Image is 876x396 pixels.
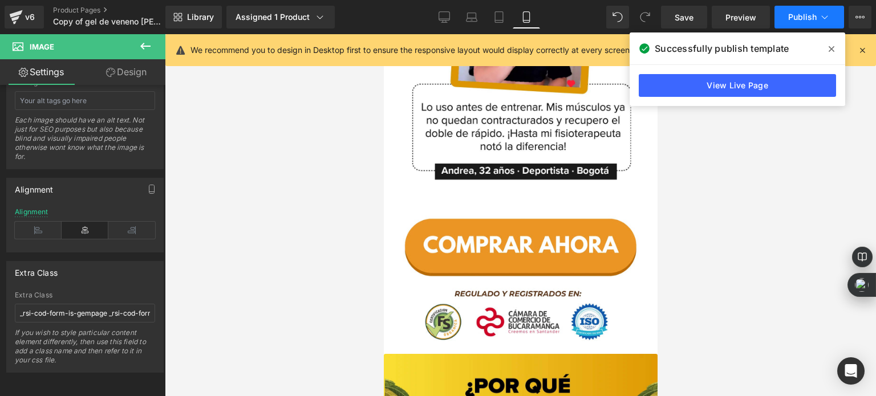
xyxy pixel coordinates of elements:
div: Each image should have an alt text. Not just for SEO purposes but also because blind and visually... [15,116,155,169]
div: Extra Class [15,262,58,277]
button: More [849,6,871,28]
div: Assigned 1 Product [236,11,326,23]
a: Product Pages [53,6,184,15]
a: Design [85,59,168,85]
a: View Live Page [639,74,836,97]
span: Publish [788,13,817,22]
button: Redo [634,6,656,28]
span: Library [187,12,214,22]
button: Undo [606,6,629,28]
a: New Library [165,6,222,28]
a: v6 [5,6,44,28]
span: Image [30,42,54,51]
div: Alignment [15,178,54,194]
div: Alignment [15,208,48,216]
a: Laptop [458,6,485,28]
a: Desktop [431,6,458,28]
a: Mobile [513,6,540,28]
span: Preview [725,11,756,23]
div: Extra Class [15,291,155,299]
span: Copy of gel de veneno [PERSON_NAME] - APITOXINA [53,17,163,26]
input: Your alt tags go here [15,91,155,110]
span: Successfully publish template [655,42,789,55]
a: Tablet [485,6,513,28]
a: Preview [712,6,770,28]
p: We recommend you to design in Desktop first to ensure the responsive layout would display correct... [190,44,712,56]
div: Open Intercom Messenger [837,357,865,385]
button: Publish [774,6,844,28]
div: If you wish to style particular content element differently, then use this field to add a class n... [15,328,155,372]
div: v6 [23,10,37,25]
span: Save [675,11,693,23]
